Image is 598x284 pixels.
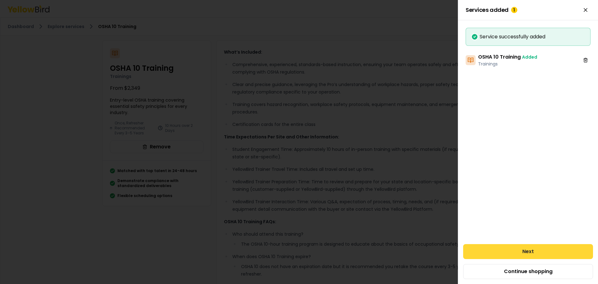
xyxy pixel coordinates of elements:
div: Service successfully added [471,33,585,41]
h3: OSHA 10 Training [478,53,537,61]
p: Trainings [478,61,537,67]
button: Next [463,244,593,259]
button: Continue shopping [463,264,593,279]
button: Close [581,5,591,15]
div: 1 [511,7,517,13]
span: Services added [466,7,517,13]
span: Added [522,54,537,60]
